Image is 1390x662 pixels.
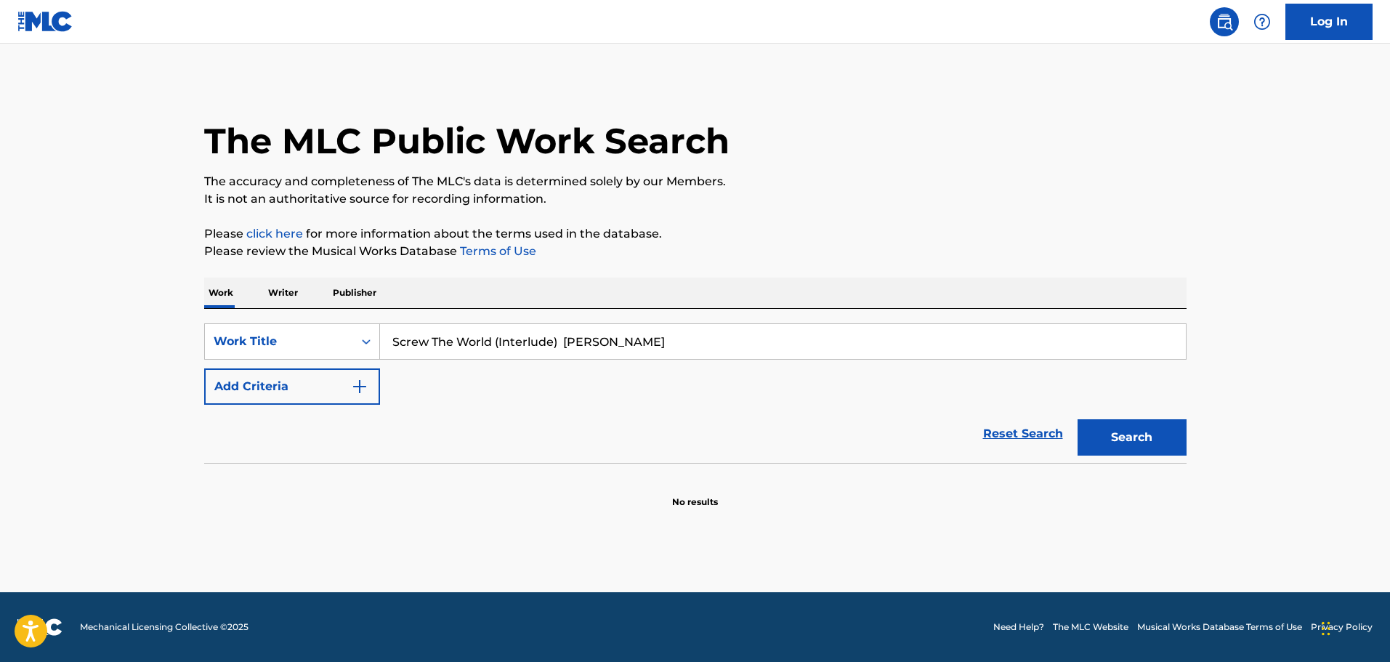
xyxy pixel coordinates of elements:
[204,323,1187,463] form: Search Form
[1253,13,1271,31] img: help
[672,478,718,509] p: No results
[993,621,1044,634] a: Need Help?
[1210,7,1239,36] a: Public Search
[264,278,302,308] p: Writer
[1137,621,1302,634] a: Musical Works Database Terms of Use
[17,618,62,636] img: logo
[1248,7,1277,36] div: Help
[80,621,248,634] span: Mechanical Licensing Collective © 2025
[204,173,1187,190] p: The accuracy and completeness of The MLC's data is determined solely by our Members.
[1053,621,1128,634] a: The MLC Website
[204,243,1187,260] p: Please review the Musical Works Database
[204,225,1187,243] p: Please for more information about the terms used in the database.
[1285,4,1373,40] a: Log In
[17,11,73,32] img: MLC Logo
[204,119,730,163] h1: The MLC Public Work Search
[204,368,380,405] button: Add Criteria
[1317,592,1390,662] iframe: Chat Widget
[204,190,1187,208] p: It is not an authoritative source for recording information.
[328,278,381,308] p: Publisher
[1311,621,1373,634] a: Privacy Policy
[214,333,344,350] div: Work Title
[351,378,368,395] img: 9d2ae6d4665cec9f34b9.svg
[976,418,1070,450] a: Reset Search
[246,227,303,241] a: click here
[457,244,536,258] a: Terms of Use
[1216,13,1233,31] img: search
[1322,607,1330,650] div: Drag
[1078,419,1187,456] button: Search
[204,278,238,308] p: Work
